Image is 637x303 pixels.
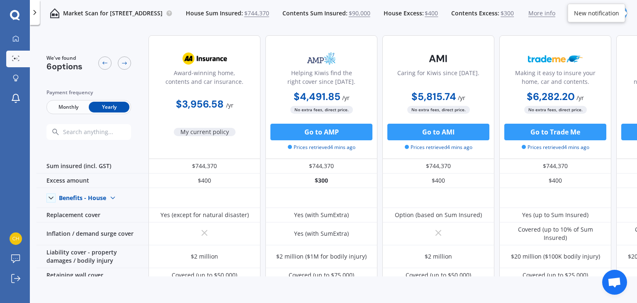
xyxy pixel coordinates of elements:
[499,173,611,188] div: $400
[36,159,148,173] div: Sum insured (incl. GST)
[501,9,514,17] span: $300
[425,252,452,261] div: $2 million
[226,101,233,109] span: / yr
[528,9,555,17] span: More info
[282,9,348,17] span: Contents Sum Insured:
[425,9,438,17] span: $400
[522,144,589,151] span: Prices retrieved 4 mins ago
[48,102,89,112] span: Monthly
[89,102,129,112] span: Yearly
[36,208,148,222] div: Replacement cover
[574,9,619,17] div: New notification
[176,98,224,110] b: $3,956.58
[36,173,148,188] div: Excess amount
[382,173,494,188] div: $400
[46,54,83,62] span: We've found
[511,252,600,261] div: $20 million ($100K bodily injury)
[294,90,340,103] b: $4,491.85
[50,8,60,18] img: home-and-contents.b802091223b8502ef2dd.svg
[504,124,606,140] button: Go to Trade Me
[499,159,611,173] div: $744,370
[602,270,627,295] div: Open chat
[160,211,249,219] div: Yes (except for natural disaster)
[59,194,106,202] div: Benefits - House
[506,225,605,242] div: Covered (up to 10% of Sum Insured)
[288,144,355,151] span: Prices retrieved 4 mins ago
[172,271,237,279] div: Covered (up to $50,000)
[294,48,349,69] img: AMP.webp
[349,9,370,17] span: $90,000
[46,88,131,97] div: Payment frequency
[458,94,465,102] span: / yr
[576,94,584,102] span: / yr
[522,211,588,219] div: Yes (up to Sum Insured)
[506,68,604,89] div: Making it easy to insure your home, car and contents.
[174,128,236,136] span: My current policy
[156,68,253,89] div: Award-winning home, contents and car insurance.
[523,271,588,279] div: Covered (up to $25,000)
[406,271,471,279] div: Covered (up to $50,000)
[524,106,587,114] span: No extra fees, direct price.
[148,173,260,188] div: $400
[265,159,377,173] div: $744,370
[106,191,119,205] img: Benefit content down
[294,211,349,219] div: Yes (with SumExtra)
[395,211,482,219] div: Option (based on Sum Insured)
[451,9,499,17] span: Contents Excess:
[342,94,350,102] span: / yr
[405,144,472,151] span: Prices retrieved 4 mins ago
[46,61,83,72] span: 6 options
[397,68,479,89] div: Caring for Kiwis since [DATE].
[186,9,243,17] span: House Sum Insured:
[10,232,22,245] img: 5144425d956cf41f9c723985a63c7e14
[244,9,269,17] span: $744,370
[382,159,494,173] div: $744,370
[276,252,367,261] div: $2 million ($1M for bodily injury)
[62,128,147,136] input: Search anything...
[270,124,372,140] button: Go to AMP
[411,48,466,69] img: AMI-text-1.webp
[36,268,148,283] div: Retaining wall cover
[191,252,218,261] div: $2 million
[294,230,349,238] div: Yes (with SumExtra)
[387,124,489,140] button: Go to AMI
[265,173,377,188] div: $300
[290,106,353,114] span: No extra fees, direct price.
[411,90,456,103] b: $5,815.74
[384,9,424,17] span: House Excess:
[527,90,575,103] b: $6,282.20
[407,106,470,114] span: No extra fees, direct price.
[177,48,232,69] img: AA.webp
[36,222,148,245] div: Inflation / demand surge cover
[148,159,260,173] div: $744,370
[528,48,583,69] img: Trademe.webp
[63,9,163,17] p: Market Scan for [STREET_ADDRESS]
[36,245,148,268] div: Liability cover - property damages / bodily injury
[289,271,354,279] div: Covered (up to $75,000)
[272,68,370,89] div: Helping Kiwis find the right cover since [DATE].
